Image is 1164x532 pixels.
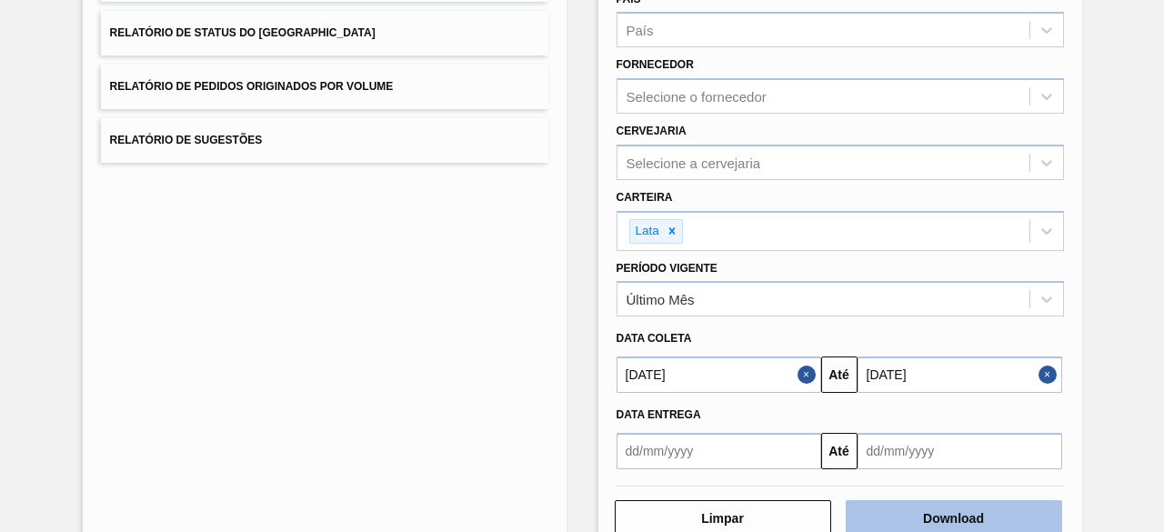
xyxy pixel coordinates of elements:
[110,134,263,146] span: Relatório de Sugestões
[101,118,548,163] button: Relatório de Sugestões
[858,433,1062,469] input: dd/mm/yyyy
[617,356,821,393] input: dd/mm/yyyy
[617,191,673,204] label: Carteira
[101,11,548,55] button: Relatório de Status do [GEOGRAPHIC_DATA]
[858,356,1062,393] input: dd/mm/yyyy
[821,433,858,469] button: Até
[110,26,376,39] span: Relatório de Status do [GEOGRAPHIC_DATA]
[627,89,767,105] div: Selecione o fornecedor
[1039,356,1062,393] button: Close
[617,332,692,345] span: Data coleta
[627,155,761,170] div: Selecione a cervejaria
[617,433,821,469] input: dd/mm/yyyy
[110,80,394,93] span: Relatório de Pedidos Originados por Volume
[617,125,687,137] label: Cervejaria
[798,356,821,393] button: Close
[617,262,717,275] label: Período Vigente
[821,356,858,393] button: Até
[101,65,548,109] button: Relatório de Pedidos Originados por Volume
[617,58,694,71] label: Fornecedor
[617,408,701,421] span: Data entrega
[630,220,662,243] div: Lata
[627,23,654,38] div: País
[627,292,695,307] div: Último Mês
